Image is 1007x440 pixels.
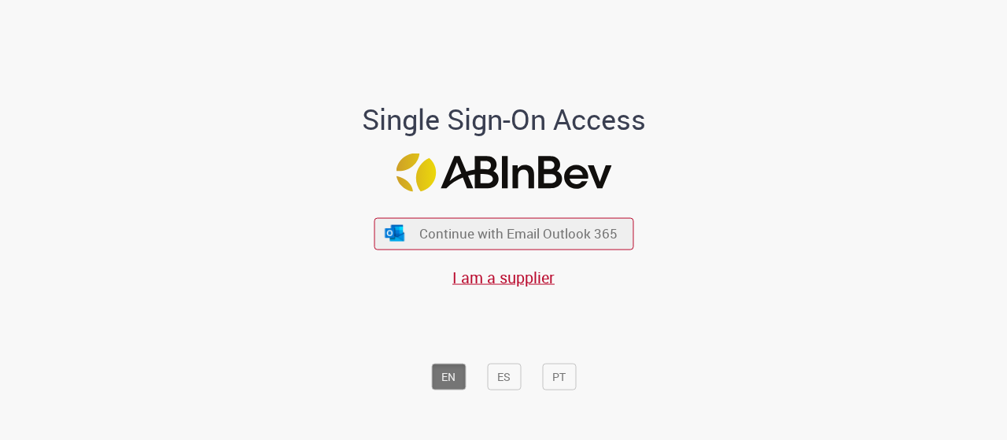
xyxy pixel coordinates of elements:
[431,363,466,390] button: EN
[286,103,722,135] h1: Single Sign-On Access
[542,363,576,390] button: PT
[374,217,633,250] button: ícone Azure/Microsoft 360 Continue with Email Outlook 365
[419,224,618,242] span: Continue with Email Outlook 365
[452,266,555,287] a: I am a supplier
[487,363,521,390] button: ES
[396,153,611,192] img: Logo ABInBev
[384,225,406,242] img: ícone Azure/Microsoft 360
